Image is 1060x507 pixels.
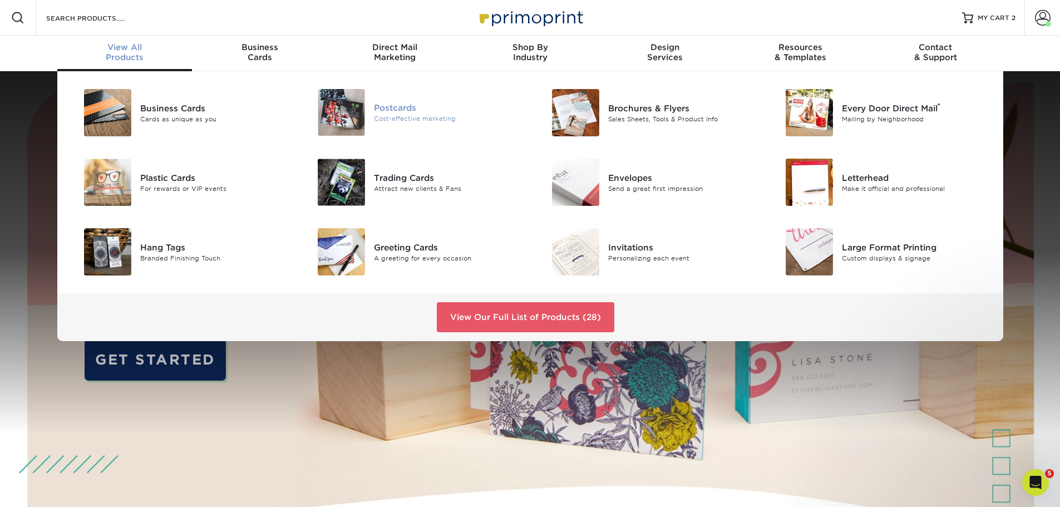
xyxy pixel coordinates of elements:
div: Branded Finishing Touch [140,253,288,263]
a: Direct MailMarketing [327,36,462,71]
img: Postcards [318,89,365,136]
img: Invitations [552,228,599,275]
span: 2 [1012,14,1015,22]
a: Large Format Printing Large Format Printing Custom displays & signage [772,224,990,280]
span: Shop By [462,42,598,52]
a: Trading Cards Trading Cards Attract new clients & Fans [304,154,522,210]
span: View All [57,42,193,52]
div: Services [598,42,733,62]
a: Business Cards Business Cards Cards as unique as you [71,85,288,141]
a: Shop ByIndustry [462,36,598,71]
img: Greeting Cards [318,228,365,275]
div: A greeting for every occasion [374,253,521,263]
span: Contact [868,42,1003,52]
img: Primoprint [475,6,586,29]
a: Postcards Postcards Cost-effective marketing [304,85,522,140]
div: Large Format Printing [842,241,989,253]
a: Letterhead Letterhead Make it official and professional [772,154,990,210]
div: Business Cards [140,102,288,114]
img: Letterhead [786,159,833,206]
img: Envelopes [552,159,599,206]
a: Brochures & Flyers Brochures & Flyers Sales Sheets, Tools & Product Info [539,85,756,141]
div: Mailing by Neighborhood [842,114,989,124]
div: Invitations [608,241,756,253]
span: Resources [733,42,868,52]
input: SEARCH PRODUCTS..... [45,11,154,24]
div: Make it official and professional [842,184,989,193]
iframe: Intercom live chat [1022,469,1049,496]
div: Cards [192,42,327,62]
a: View Our Full List of Products (28) [437,302,614,332]
a: Contact& Support [868,36,1003,71]
div: Plastic Cards [140,171,288,184]
div: Letterhead [842,171,989,184]
a: Resources& Templates [733,36,868,71]
div: Cards as unique as you [140,114,288,124]
a: Greeting Cards Greeting Cards A greeting for every occasion [304,224,522,280]
a: BusinessCards [192,36,327,71]
span: 5 [1045,469,1054,478]
div: Greeting Cards [374,241,521,253]
div: Postcards [374,102,521,114]
div: Every Door Direct Mail [842,102,989,114]
img: Business Cards [84,89,131,136]
div: Brochures & Flyers [608,102,756,114]
div: For rewards or VIP events [140,184,288,193]
img: Hang Tags [84,228,131,275]
a: Every Door Direct Mail Every Door Direct Mail® Mailing by Neighborhood [772,85,990,141]
a: View AllProducts [57,36,193,71]
a: Plastic Cards Plastic Cards For rewards or VIP events [71,154,288,210]
div: Attract new clients & Fans [374,184,521,193]
div: Sales Sheets, Tools & Product Info [608,114,756,124]
a: Hang Tags Hang Tags Branded Finishing Touch [71,224,288,280]
div: Trading Cards [374,171,521,184]
div: & Templates [733,42,868,62]
span: MY CART [978,13,1009,23]
img: Large Format Printing [786,228,833,275]
img: Brochures & Flyers [552,89,599,136]
div: Envelopes [608,171,756,184]
div: & Support [868,42,1003,62]
a: DesignServices [598,36,733,71]
div: Cost-effective marketing [374,114,521,124]
img: Trading Cards [318,159,365,206]
img: Plastic Cards [84,159,131,206]
a: Invitations Invitations Personalizing each event [539,224,756,280]
div: Marketing [327,42,462,62]
span: Design [598,42,733,52]
div: Industry [462,42,598,62]
a: Envelopes Envelopes Send a great first impression [539,154,756,210]
sup: ® [938,102,940,110]
span: Business [192,42,327,52]
div: Products [57,42,193,62]
div: Send a great first impression [608,184,756,193]
div: Personalizing each event [608,253,756,263]
img: Every Door Direct Mail [786,89,833,136]
span: Direct Mail [327,42,462,52]
div: Custom displays & signage [842,253,989,263]
div: Hang Tags [140,241,288,253]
